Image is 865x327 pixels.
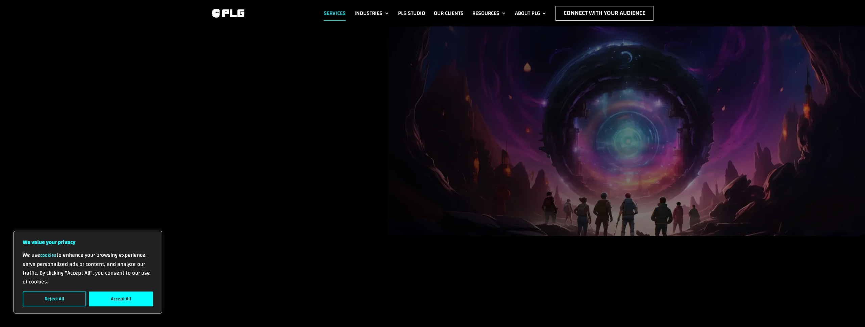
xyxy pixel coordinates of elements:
button: Accept All [89,292,153,306]
a: cookies [40,251,56,260]
p: We value your privacy [23,238,153,247]
a: About PLG [515,6,547,21]
div: We value your privacy [14,231,162,313]
p: We use to enhance your browsing experience, serve personalized ads or content, and analyze our tr... [23,251,153,286]
a: PLG Studio [398,6,425,21]
a: Our Clients [434,6,464,21]
a: Industries [354,6,389,21]
a: Resources [472,6,506,21]
button: Reject All [23,292,86,306]
a: Services [324,6,346,21]
a: Connect with Your Audience [555,6,653,21]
